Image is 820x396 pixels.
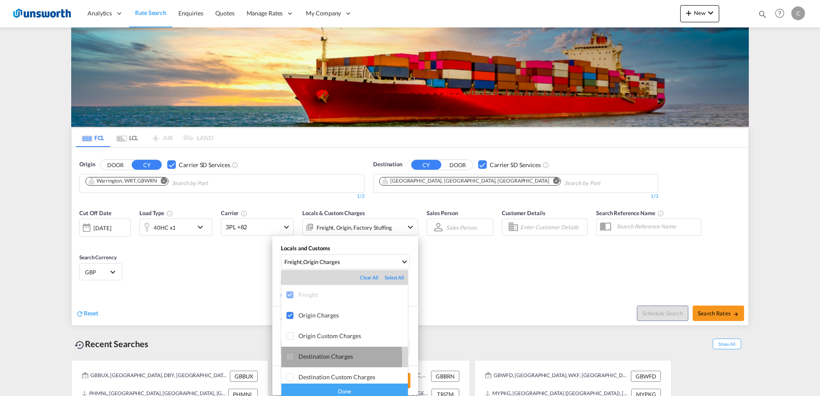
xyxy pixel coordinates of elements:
[298,353,408,360] div: Destination Charges
[298,291,408,298] div: Freight
[298,332,408,339] div: Origin Custom Charges
[298,312,408,319] div: Origin Charges
[385,274,404,281] div: Select All
[298,373,408,381] div: Destination Custom Charges
[360,274,385,281] div: Clear All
